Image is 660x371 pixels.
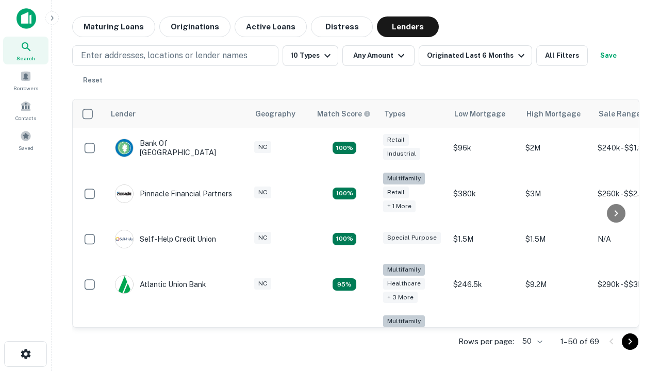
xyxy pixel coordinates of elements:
th: Capitalize uses an advanced AI algorithm to match your search with the best lender. The match sco... [311,99,378,128]
button: Distress [311,16,373,37]
button: Save your search to get updates of matches that match your search criteria. [592,45,625,66]
div: Bank Of [GEOGRAPHIC_DATA] [115,139,239,157]
td: $1.5M [448,220,520,259]
a: Saved [3,126,48,154]
div: Sale Range [599,108,640,120]
div: NC [254,187,271,198]
th: Low Mortgage [448,99,520,128]
button: All Filters [536,45,588,66]
td: $3M [520,167,592,220]
div: Matching Properties: 9, hasApolloMatch: undefined [333,278,356,291]
div: 50 [518,334,544,349]
td: $246.5k [448,259,520,311]
iframe: Chat Widget [608,256,660,305]
div: Atlantic Union Bank [115,275,206,294]
div: NC [254,232,271,244]
div: Multifamily [383,264,425,276]
div: Matching Properties: 11, hasApolloMatch: undefined [333,233,356,245]
div: The Fidelity Bank [115,327,199,346]
h6: Match Score [317,108,369,120]
div: Retail [383,187,409,198]
button: Maturing Loans [72,16,155,37]
div: Industrial [383,148,420,160]
div: Originated Last 6 Months [427,49,527,62]
img: capitalize-icon.png [16,8,36,29]
div: NC [254,141,271,153]
img: picture [115,230,133,248]
span: Contacts [15,114,36,122]
button: Reset [76,70,109,91]
span: Search [16,54,35,62]
div: Matching Properties: 17, hasApolloMatch: undefined [333,188,356,200]
div: High Mortgage [526,108,581,120]
div: Low Mortgage [454,108,505,120]
td: $96k [448,128,520,167]
th: High Mortgage [520,99,592,128]
span: Saved [19,144,34,152]
div: Multifamily [383,315,425,327]
td: $380k [448,167,520,220]
img: picture [115,276,133,293]
th: Geography [249,99,311,128]
div: Self-help Credit Union [115,230,216,248]
td: $3.2M [520,310,592,362]
div: Lender [111,108,136,120]
div: Geography [255,108,295,120]
td: $2M [520,128,592,167]
th: Types [378,99,448,128]
div: + 1 more [383,200,416,212]
p: Enter addresses, locations or lender names [81,49,247,62]
div: Retail [383,134,409,146]
a: Contacts [3,96,48,124]
div: Special Purpose [383,232,441,244]
img: picture [115,185,133,203]
button: Any Amount [342,45,415,66]
div: Multifamily [383,173,425,184]
button: Enter addresses, locations or lender names [72,45,278,66]
button: Lenders [377,16,439,37]
p: Rows per page: [458,335,514,348]
p: 1–50 of 69 [560,335,599,348]
img: picture [115,139,133,157]
td: $9.2M [520,259,592,311]
button: 10 Types [283,45,338,66]
div: Types [384,108,406,120]
a: Search [3,37,48,64]
th: Lender [105,99,249,128]
button: Go to next page [622,333,638,350]
div: + 3 more [383,292,418,303]
div: Pinnacle Financial Partners [115,184,232,203]
a: Borrowers [3,66,48,94]
div: Healthcare [383,278,425,290]
td: $1.5M [520,220,592,259]
button: Originated Last 6 Months [419,45,532,66]
span: Borrowers [13,84,38,92]
button: Active Loans [235,16,307,37]
td: $246k [448,310,520,362]
div: Matching Properties: 16, hasApolloMatch: undefined [333,142,356,154]
div: Capitalize uses an advanced AI algorithm to match your search with the best lender. The match sco... [317,108,371,120]
button: Originations [159,16,230,37]
div: NC [254,278,271,290]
